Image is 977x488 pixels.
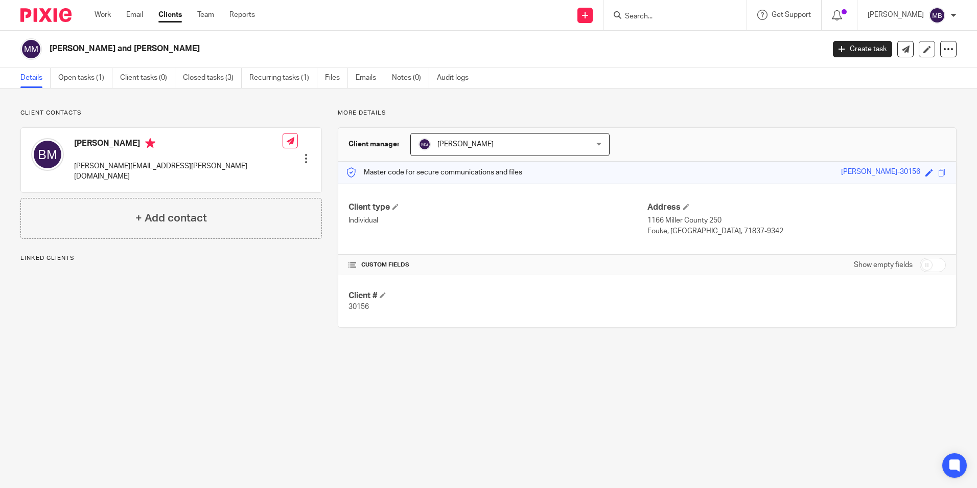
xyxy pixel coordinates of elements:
[249,68,317,88] a: Recurring tasks (1)
[126,10,143,20] a: Email
[74,138,283,151] h4: [PERSON_NAME]
[338,109,957,117] p: More details
[841,167,920,179] div: [PERSON_NAME]-30156
[135,210,207,226] h4: + Add contact
[31,138,64,171] img: svg%3E
[647,202,946,213] h4: Address
[20,254,322,262] p: Linked clients
[20,8,72,22] img: Pixie
[20,109,322,117] p: Client contacts
[145,138,155,148] i: Primary
[437,68,476,88] a: Audit logs
[929,7,945,24] img: svg%3E
[868,10,924,20] p: [PERSON_NAME]
[418,138,431,150] img: svg%3E
[346,167,522,178] p: Master code for secure communications and files
[95,10,111,20] a: Work
[647,226,946,236] p: Fouke, [GEOGRAPHIC_DATA], 71837-9342
[229,10,255,20] a: Reports
[20,68,51,88] a: Details
[356,68,384,88] a: Emails
[50,43,664,54] h2: [PERSON_NAME] and [PERSON_NAME]
[197,10,214,20] a: Team
[772,11,811,18] span: Get Support
[183,68,242,88] a: Closed tasks (3)
[392,68,429,88] a: Notes (0)
[854,260,913,270] label: Show empty fields
[348,261,647,269] h4: CUSTOM FIELDS
[833,41,892,57] a: Create task
[348,291,647,301] h4: Client #
[348,215,647,226] p: Individual
[348,202,647,213] h4: Client type
[437,141,494,148] span: [PERSON_NAME]
[348,139,400,149] h3: Client manager
[624,12,716,21] input: Search
[647,215,946,226] p: 1166 Miller County 250
[348,303,369,310] span: 30156
[58,68,112,88] a: Open tasks (1)
[20,38,42,60] img: svg%3E
[74,161,283,182] p: [PERSON_NAME][EMAIL_ADDRESS][PERSON_NAME][DOMAIN_NAME]
[325,68,348,88] a: Files
[120,68,175,88] a: Client tasks (0)
[158,10,182,20] a: Clients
